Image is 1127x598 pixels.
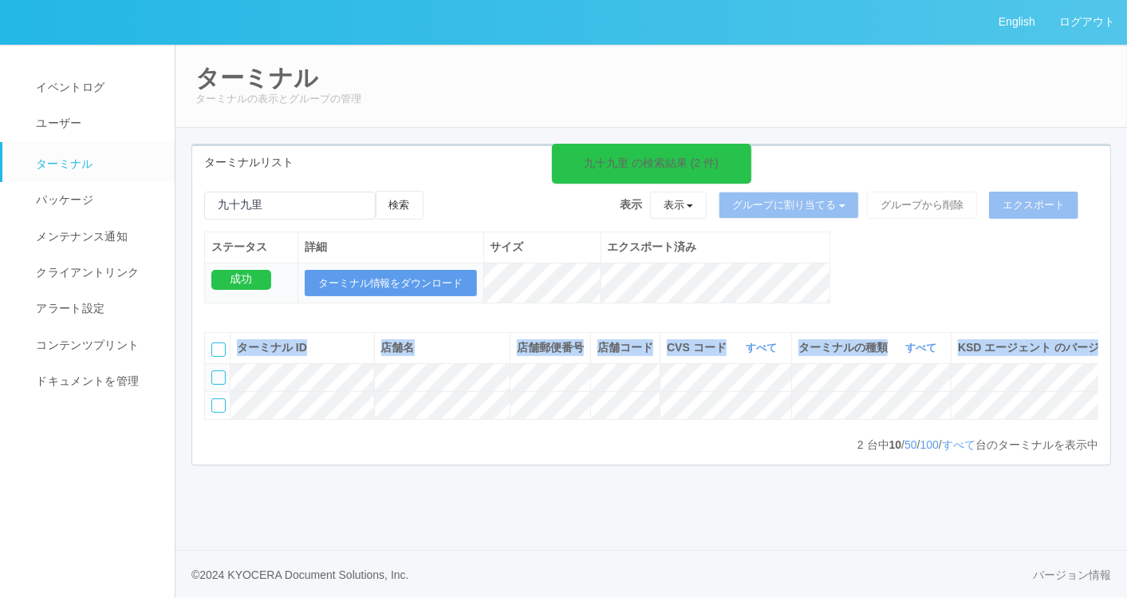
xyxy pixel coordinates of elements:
button: ターミナル情報をダウンロード [305,270,477,297]
span: 店舗郵便番号 [517,341,584,354]
a: バージョン情報 [1033,567,1111,584]
a: ユーザー [2,105,189,141]
div: ターミナルリスト [192,146,1110,179]
div: 詳細 [305,239,477,255]
span: アラート設定 [32,302,104,315]
a: クライアントリンク [2,255,189,291]
span: クライアントリンク [32,266,139,279]
a: イベントログ [2,69,189,105]
span: 店舗コード [597,341,653,354]
span: 店舗名 [381,341,415,354]
button: すべて [901,340,944,356]
a: コンテンツプリント [2,327,189,363]
button: グループに割り当てる [719,192,859,219]
button: グループから削除 [867,192,977,219]
a: 100 [920,438,939,451]
span: CVS コード [667,339,731,356]
span: 表示 [620,196,642,213]
button: 検索 [376,191,424,220]
div: 九十九里 の検索結果 (2 件) [584,155,719,172]
a: アラート設定 [2,291,189,327]
span: 2 [857,438,867,451]
h2: ターミナル [195,65,1107,91]
span: コンテンツプリント [32,339,139,351]
a: すべて [746,342,781,354]
button: すべて [742,340,785,356]
div: サイズ [491,239,594,255]
span: ターミナル [32,157,93,170]
span: メンテナンス通知 [32,230,128,243]
span: ターミナルの種類 [798,339,892,356]
span: パッケージ [32,193,93,206]
div: 成功 [211,270,271,290]
a: すべて [905,342,940,354]
span: 10 [889,438,902,451]
button: 表示 [650,192,707,219]
a: すべて [942,438,975,451]
span: ドキュメントを管理 [32,374,139,387]
a: メンテナンス通知 [2,219,189,255]
p: 台中 / / / 台のターミナルを表示中 [857,437,1098,453]
a: ドキュメントを管理 [2,363,189,399]
a: ターミナル [2,142,189,182]
div: エクスポート済み [608,239,823,255]
div: ターミナル ID [237,339,368,356]
span: ユーザー [32,117,81,129]
div: ステータス [211,239,291,255]
p: ターミナルの表示とグループの管理 [195,91,1107,107]
button: エクスポート [989,192,1078,219]
span: © 2024 KYOCERA Document Solutions, Inc. [191,568,409,581]
a: 50 [904,438,917,451]
span: KSD エージェント のバージョン [958,341,1121,354]
a: パッケージ [2,182,189,218]
span: イベントログ [32,81,104,93]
